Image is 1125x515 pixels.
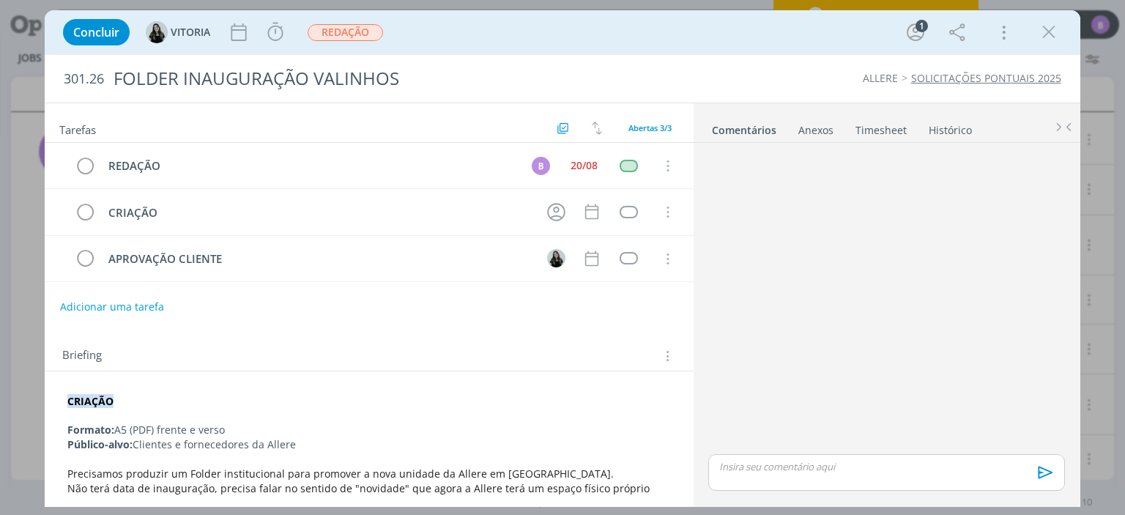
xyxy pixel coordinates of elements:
[67,437,133,451] strong: Público-alvo:
[64,71,104,87] span: 301.26
[546,248,568,270] button: V
[863,71,898,85] a: ALLERE
[102,250,533,268] div: APROVAÇÃO CLIENTE
[146,21,210,43] button: VVITORIA
[62,347,102,366] span: Briefing
[67,423,670,437] p: A5 (PDF) frente e verso
[308,24,383,41] span: REDAÇÃO
[855,116,907,138] a: Timesheet
[73,26,119,38] span: Concluir
[911,71,1061,85] a: SOLICITAÇÕES PONTUAIS 2025
[928,116,973,138] a: Histórico
[102,157,518,175] div: REDAÇÃO
[571,160,598,171] div: 20/08
[146,21,168,43] img: V
[916,20,928,32] div: 1
[592,122,602,135] img: arrow-down-up.svg
[67,423,114,437] strong: Formato:
[530,155,552,177] button: B
[798,123,833,138] div: Anexos
[102,204,533,222] div: CRIAÇÃO
[107,61,639,97] div: FOLDER INAUGURAÇÃO VALINHOS
[59,119,96,137] span: Tarefas
[532,157,550,175] div: B
[67,437,670,452] p: Clientes e fornecedores da Allere
[67,394,114,408] strong: CRIAÇÃO
[171,27,210,37] span: VITORIA
[307,23,384,42] button: REDAÇÃO
[628,122,672,133] span: Abertas 3/3
[67,467,614,481] span: Precisamos produzir um Folder institucional para promover a nova unidade da Allere em [GEOGRAPHIC...
[59,294,165,320] button: Adicionar uma tarefa
[547,249,565,267] img: V
[45,10,1080,507] div: dialog
[904,21,927,44] button: 1
[63,19,130,45] button: Concluir
[711,116,777,138] a: Comentários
